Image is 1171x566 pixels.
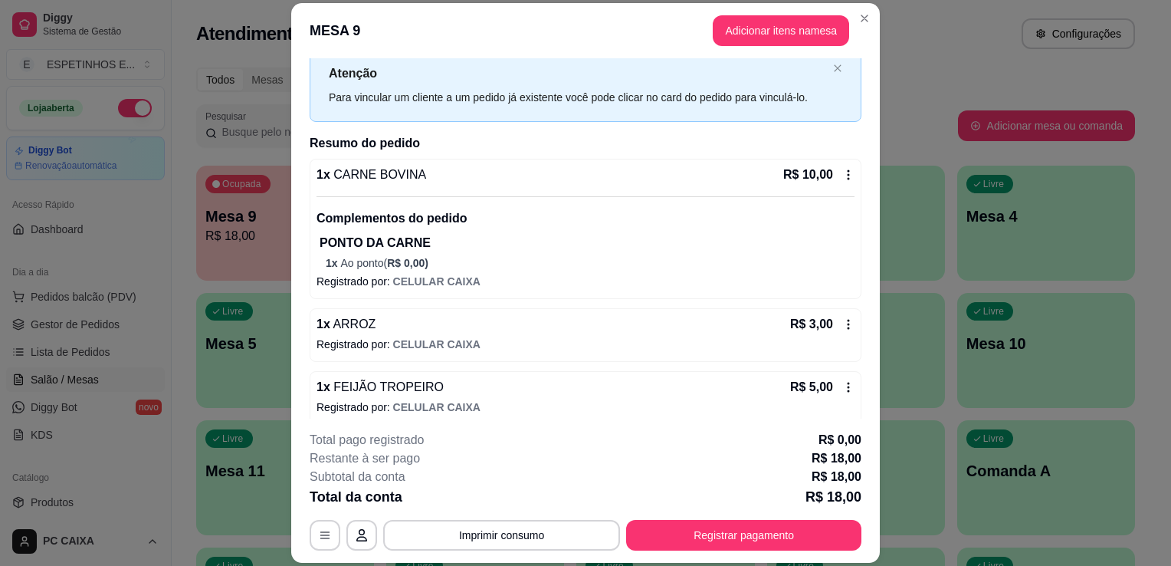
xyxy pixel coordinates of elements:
p: Ao ponto ( [326,255,854,271]
div: Para vincular um cliente a um pedido já existente você pode clicar no card do pedido para vinculá... [329,89,827,106]
button: Adicionar itens namesa [713,15,849,46]
p: 1 x [317,166,426,184]
p: Registrado por: [317,400,854,415]
p: R$ 5,00 [790,378,833,397]
button: close [833,64,842,74]
span: ARROZ [330,318,376,331]
header: MESA 9 [291,3,880,58]
p: R$ 0,00 [818,431,861,449]
p: Registrado por: [317,274,854,289]
p: Atenção [329,64,827,83]
span: FEIJÃO TROPEIRO [330,380,444,393]
p: R$ 10,00 [783,166,833,184]
span: 1 x [326,257,340,269]
p: R$ 18,00 [812,449,861,468]
p: PONTO DA CARNE [320,234,854,252]
p: Total da conta [310,486,402,508]
h2: Resumo do pedido [310,134,861,153]
button: Registrar pagamento [626,520,861,551]
p: Subtotal da conta [310,468,405,486]
p: 1 x [317,378,444,397]
p: R$ 18,00 [805,486,861,508]
p: 1 x [317,315,376,334]
p: Registrado por: [317,337,854,352]
span: CELULAR CAIXA [393,401,481,413]
span: close [833,64,842,73]
p: Total pago registrado [310,431,424,449]
span: CARNE BOVINA [330,168,426,181]
button: Imprimir consumo [383,520,620,551]
span: CELULAR CAIXA [393,275,481,288]
span: R$ 0,00 ) [387,257,428,269]
p: R$ 18,00 [812,468,861,486]
p: Restante à ser pago [310,449,420,468]
p: R$ 3,00 [790,315,833,334]
span: CELULAR CAIXA [393,338,481,350]
button: Close [852,6,877,31]
p: Complementos do pedido [317,209,854,228]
